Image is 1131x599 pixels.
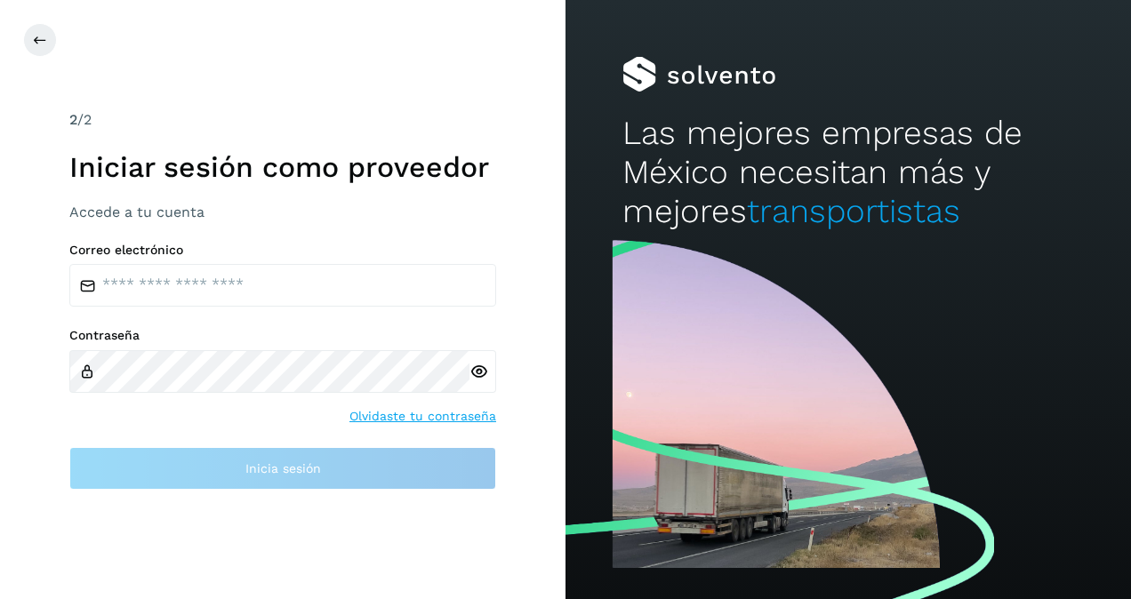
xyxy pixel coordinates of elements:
span: Inicia sesión [245,462,321,475]
span: 2 [69,111,77,128]
label: Contraseña [69,328,496,343]
div: /2 [69,109,496,131]
label: Correo electrónico [69,243,496,258]
h2: Las mejores empresas de México necesitan más y mejores [622,114,1075,232]
h1: Iniciar sesión como proveedor [69,150,496,184]
span: transportistas [747,192,960,230]
button: Inicia sesión [69,447,496,490]
h3: Accede a tu cuenta [69,204,496,220]
a: Olvidaste tu contraseña [349,407,496,426]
